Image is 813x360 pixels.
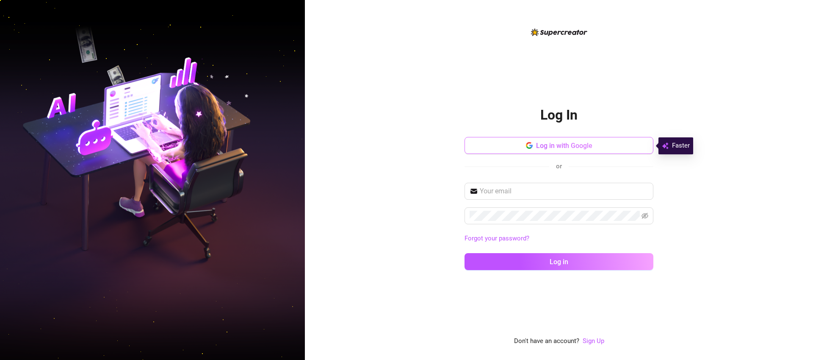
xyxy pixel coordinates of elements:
span: or [556,162,562,170]
span: eye-invisible [642,212,648,219]
img: logo-BBDzfeDw.svg [531,28,587,36]
a: Sign Up [583,337,604,345]
span: Don't have an account? [514,336,579,346]
button: Log in [465,253,653,270]
h2: Log In [540,106,578,124]
a: Forgot your password? [465,234,529,242]
span: Log in [550,258,568,266]
span: Log in with Google [536,142,592,150]
img: svg%3e [662,141,669,151]
a: Sign Up [583,336,604,346]
a: Forgot your password? [465,234,653,244]
input: Your email [480,186,648,196]
button: Log in with Google [465,137,653,154]
span: Faster [672,141,690,151]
